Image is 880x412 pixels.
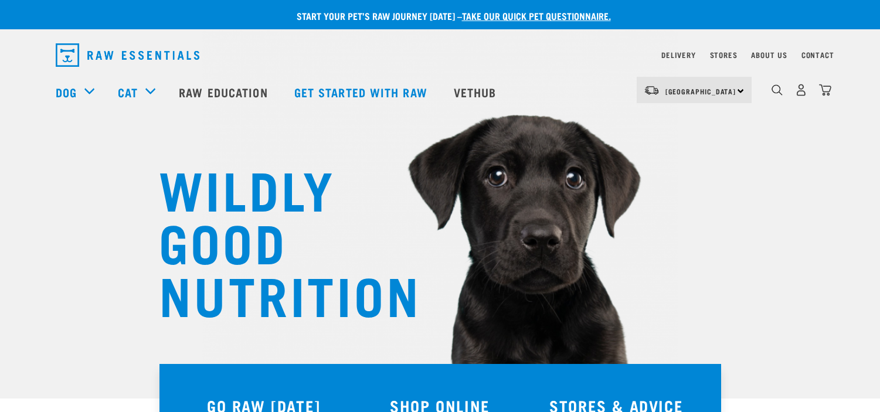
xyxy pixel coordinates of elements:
a: About Us [751,53,787,57]
a: take our quick pet questionnaire. [462,13,611,18]
img: van-moving.png [644,85,660,96]
a: Stores [710,53,738,57]
a: Vethub [442,69,511,115]
img: user.png [795,84,807,96]
a: Get started with Raw [283,69,442,115]
a: Dog [56,83,77,101]
a: Contact [801,53,834,57]
span: [GEOGRAPHIC_DATA] [665,89,736,93]
h1: WILDLY GOOD NUTRITION [159,161,393,319]
img: home-icon-1@2x.png [772,84,783,96]
a: Raw Education [167,69,282,115]
img: home-icon@2x.png [819,84,831,96]
a: Delivery [661,53,695,57]
img: Raw Essentials Logo [56,43,199,67]
a: Cat [118,83,138,101]
nav: dropdown navigation [46,39,834,71]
